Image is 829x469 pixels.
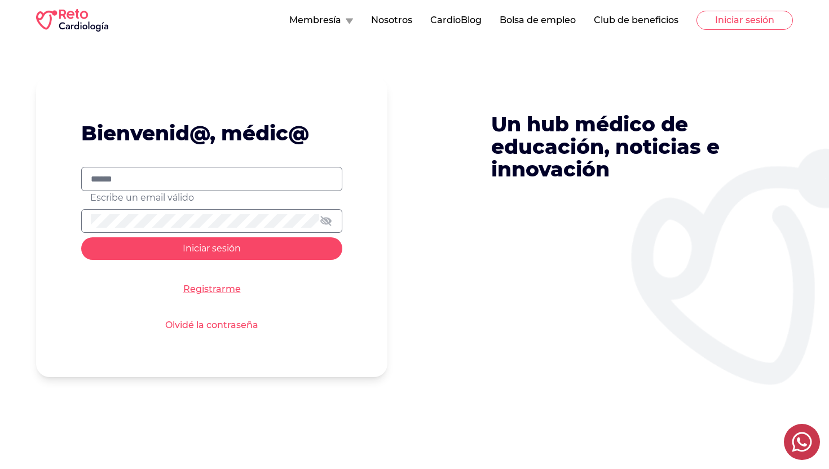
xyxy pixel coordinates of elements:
h1: Bienvenid@, médic@ [81,122,342,144]
img: RETO Cardio Logo [36,9,108,32]
p: Un hub médico de educación, noticias e innovación [491,113,744,180]
a: Registrarme [183,282,241,296]
button: CardioBlog [430,14,482,27]
button: Nosotros [371,14,412,27]
button: Membresía [289,14,353,27]
a: Olvidé la contraseña [165,318,258,332]
button: Iniciar sesión [696,11,793,30]
button: Club de beneficios [594,14,678,27]
button: Iniciar sesión [81,237,342,260]
button: Bolsa de empleo [500,14,576,27]
p: Escribe un email válido [81,191,342,205]
span: Iniciar sesión [183,243,241,254]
